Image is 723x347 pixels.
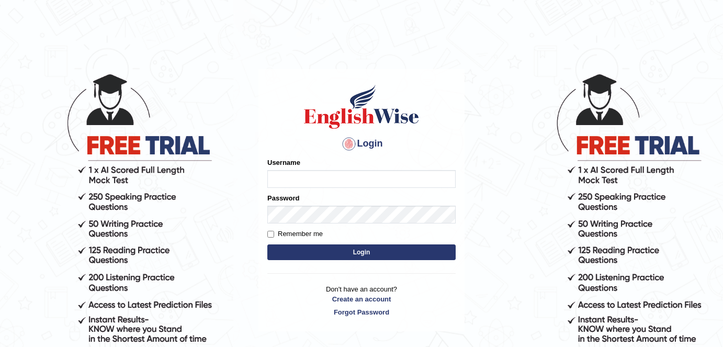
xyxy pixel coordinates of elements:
p: Don't have an account? [267,284,456,317]
label: Username [267,158,300,167]
label: Remember me [267,229,323,239]
img: Logo of English Wise sign in for intelligent practice with AI [302,83,421,130]
button: Login [267,244,456,260]
a: Forgot Password [267,307,456,317]
a: Create an account [267,294,456,304]
h4: Login [267,136,456,152]
label: Password [267,193,299,203]
input: Remember me [267,231,274,238]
